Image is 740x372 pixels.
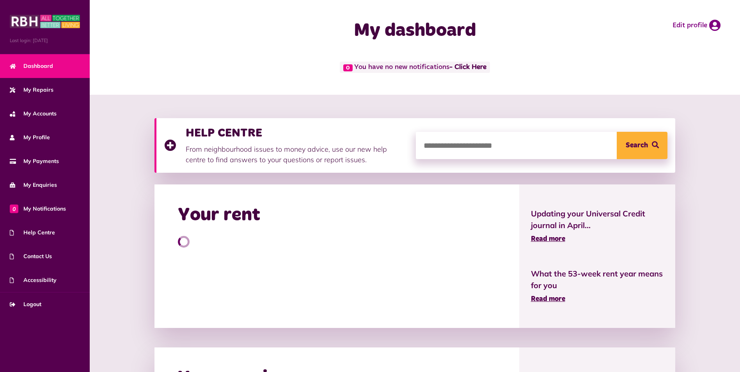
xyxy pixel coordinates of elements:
h2: Your rent [178,204,260,227]
span: Search [626,132,648,159]
span: My Repairs [10,86,53,94]
a: Updating your Universal Credit journal in April... Read more [531,208,664,244]
span: Updating your Universal Credit journal in April... [531,208,664,231]
span: 0 [10,204,18,213]
span: My Profile [10,133,50,142]
span: Dashboard [10,62,53,70]
span: Help Centre [10,229,55,237]
span: Read more [531,296,565,303]
span: You have no new notifications [340,62,490,73]
button: Search [617,132,667,159]
span: What the 53-week rent year means for you [531,268,664,291]
span: Read more [531,236,565,243]
a: Edit profile [673,19,720,31]
p: From neighbourhood issues to money advice, use our new help centre to find answers to your questi... [186,144,408,165]
span: My Accounts [10,110,57,118]
span: My Enquiries [10,181,57,189]
h3: HELP CENTRE [186,126,408,140]
span: 0 [343,64,353,71]
span: Last login: [DATE] [10,37,80,44]
a: What the 53-week rent year means for you Read more [531,268,664,305]
img: MyRBH [10,14,80,29]
span: My Notifications [10,205,66,213]
span: Accessibility [10,276,57,284]
span: Contact Us [10,252,52,260]
span: Logout [10,300,41,308]
span: My Payments [10,157,59,165]
h1: My dashboard [260,19,570,42]
a: - Click Here [449,64,486,71]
